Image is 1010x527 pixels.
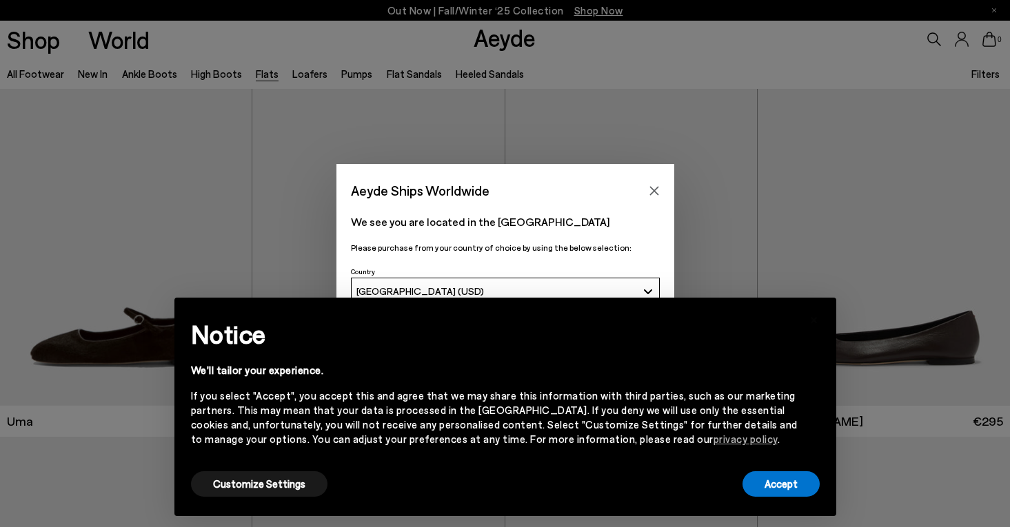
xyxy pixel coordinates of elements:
h2: Notice [191,316,798,352]
button: Accept [743,471,820,497]
p: Please purchase from your country of choice by using the below selection: [351,241,660,254]
div: We'll tailor your experience. [191,363,798,378]
div: If you select "Accept", you accept this and agree that we may share this information with third p... [191,389,798,446]
button: Close this notice [798,302,831,335]
button: Close [644,180,665,201]
span: Country [351,267,375,276]
button: Customize Settings [191,471,327,497]
p: We see you are located in the [GEOGRAPHIC_DATA] [351,214,660,230]
span: × [809,308,819,328]
a: privacy policy [714,433,778,445]
span: Aeyde Ships Worldwide [351,178,489,203]
span: [GEOGRAPHIC_DATA] (USD) [356,285,484,297]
